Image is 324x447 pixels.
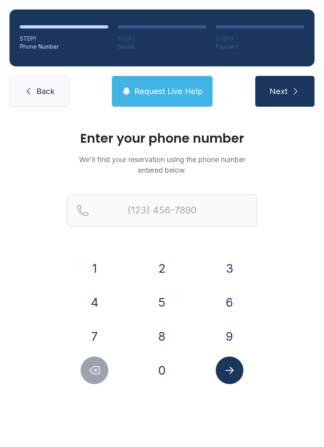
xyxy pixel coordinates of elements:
[36,86,55,97] span: Back
[216,35,304,43] div: STEP 3
[81,356,108,384] button: Delete number
[118,43,206,51] div: Details
[81,323,108,350] button: 7
[118,35,206,43] div: STEP 2
[216,43,304,51] div: Payment
[67,194,257,226] input: Reservation phone number
[148,255,176,282] button: 2
[148,323,176,350] button: 8
[81,289,108,316] button: 4
[67,154,257,175] p: We'll find your reservation using the phone number entered below.
[216,323,243,350] button: 9
[148,356,176,384] button: 0
[269,86,288,97] span: Next
[134,86,203,97] span: Request Live Help
[216,255,243,282] button: 3
[20,35,108,43] div: STEP 1
[81,255,108,282] button: 1
[67,132,257,145] h1: Enter your phone number
[216,289,243,316] button: 6
[216,356,243,384] button: Submit lookup form
[148,289,176,316] button: 5
[20,43,108,51] div: Phone Number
